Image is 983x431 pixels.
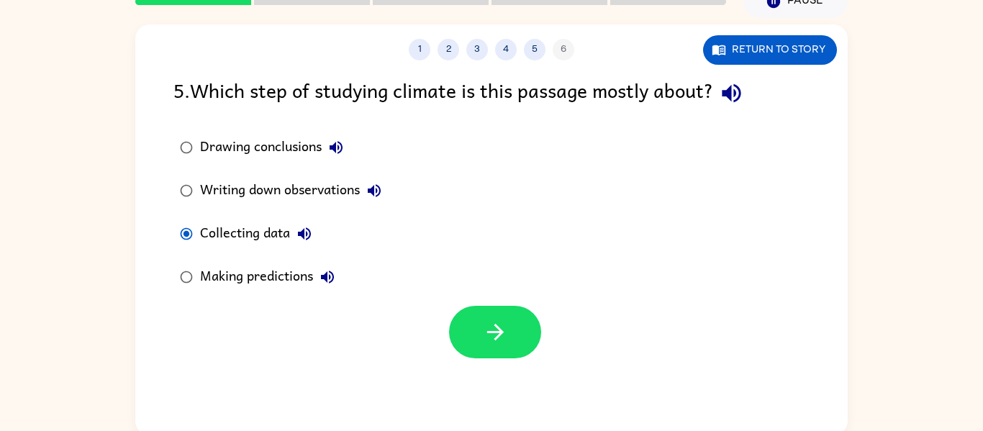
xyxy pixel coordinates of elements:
button: 2 [438,39,459,60]
button: Return to story [703,35,837,65]
button: Writing down observations [360,176,389,205]
button: 5 [524,39,545,60]
button: Collecting data [290,219,319,248]
div: Collecting data [200,219,319,248]
div: Making predictions [200,263,342,291]
button: 3 [466,39,488,60]
button: 4 [495,39,517,60]
div: Writing down observations [200,176,389,205]
button: Drawing conclusions [322,133,350,162]
div: 5 . Which step of studying climate is this passage mostly about? [173,75,810,112]
button: Making predictions [313,263,342,291]
div: Drawing conclusions [200,133,350,162]
button: 1 [409,39,430,60]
